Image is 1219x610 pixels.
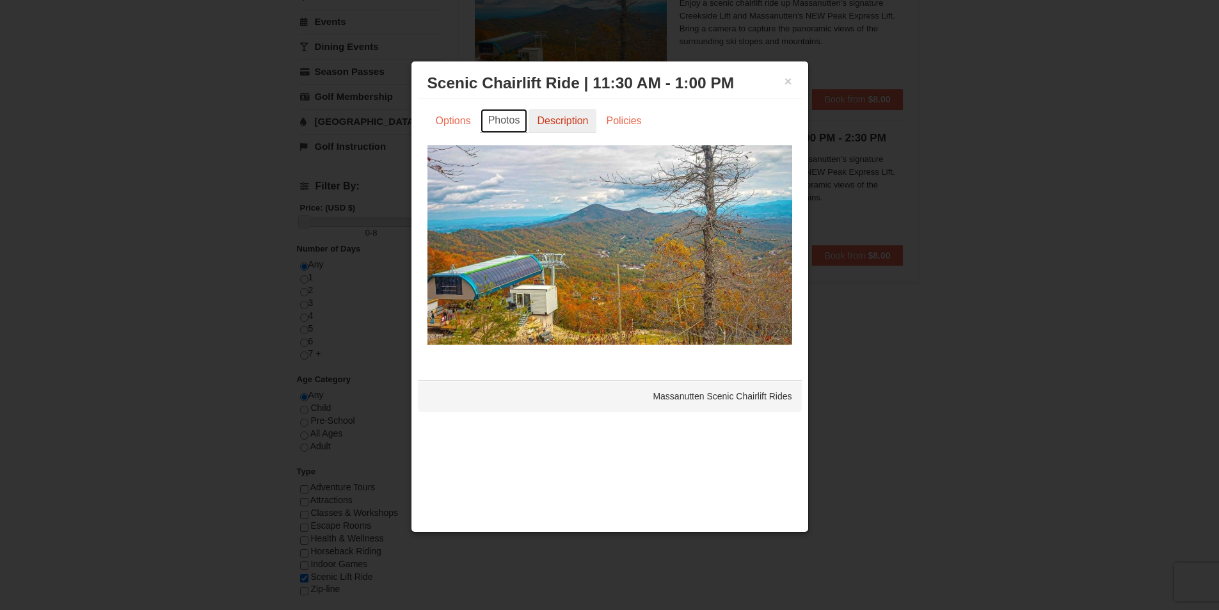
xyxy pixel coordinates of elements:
[418,380,802,412] div: Massanutten Scenic Chairlift Rides
[785,75,792,88] button: ×
[427,74,792,93] h3: Scenic Chairlift Ride | 11:30 AM - 1:00 PM
[598,109,649,133] a: Policies
[427,109,479,133] a: Options
[481,109,528,133] a: Photos
[529,109,596,133] a: Description
[427,145,792,345] img: 24896431-13-a88f1aaf.jpg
